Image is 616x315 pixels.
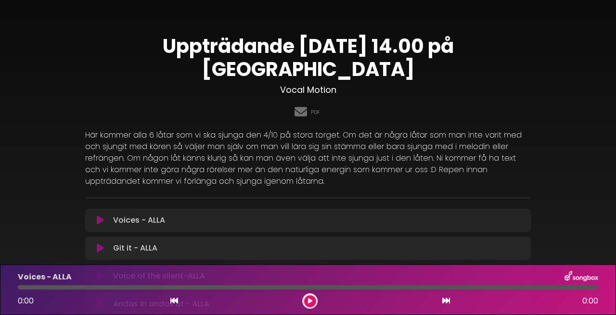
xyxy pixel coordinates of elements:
a: PDF [311,108,320,116]
p: Git it - ALLA [113,242,157,254]
img: songbox-logo-white.png [565,271,598,283]
p: Här kommer alla 6 låtar som vi ska sjunga den 4/10 på stora torget. Om det är några låtar som man... [85,129,531,187]
span: 0:00 [18,295,34,306]
h3: Vocal Motion [85,85,531,95]
p: Voices - ALLA [113,214,165,226]
span: 0:00 [582,295,598,307]
p: Voices - ALLA [18,271,72,283]
h1: Uppträdande [DATE] 14.00 på [GEOGRAPHIC_DATA] [85,35,531,81]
